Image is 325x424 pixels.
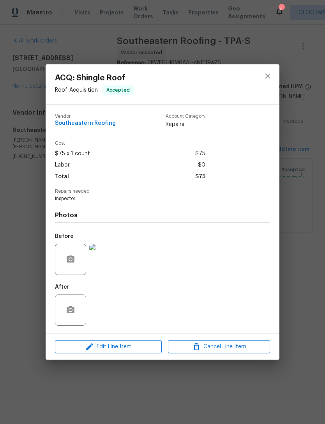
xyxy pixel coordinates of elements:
[55,340,162,354] button: Edit Line Item
[55,234,74,239] h5: Before
[55,171,69,183] span: Total
[195,148,205,160] span: $75
[55,87,98,92] span: Roof - Acquisition
[195,171,205,183] span: $75
[258,67,277,85] button: close
[55,141,205,146] span: Cost
[55,121,116,126] span: Southeastern Roofing
[103,86,133,94] span: Accepted
[55,284,69,290] h5: After
[279,5,284,12] div: 4
[166,121,205,128] span: Repairs
[55,114,116,119] span: Vendor
[55,211,270,219] h4: Photos
[57,342,159,352] span: Edit Line Item
[166,114,205,119] span: Account Category
[55,148,90,160] span: $75 x 1 count
[168,340,270,354] button: Cancel Line Item
[198,160,205,171] span: $0
[55,160,70,171] span: Labor
[55,195,249,202] span: Inspector
[55,74,134,82] span: ACQ: Shingle Roof
[170,342,268,352] span: Cancel Line Item
[55,189,270,194] span: Repairs needed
